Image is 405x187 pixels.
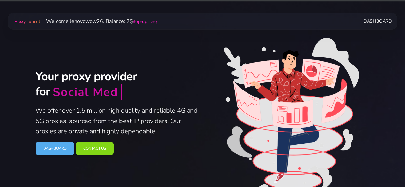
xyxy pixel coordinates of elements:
[311,82,397,179] iframe: Webchat Widget
[14,19,40,25] span: Proxy Tunnel
[76,142,114,155] a: Contact Us
[363,15,392,27] a: Dashboard
[13,16,41,27] a: Proxy Tunnel
[133,19,158,25] a: (top-up here)
[36,142,74,155] a: Dashboard
[53,85,118,100] div: Social Med
[36,69,199,100] h2: Your proxy provider for
[36,105,199,137] p: We offer over 1.5 million high quality and reliable 4G and 5G proxies, sourced from the best IP p...
[41,18,158,25] span: Welcome lenovowow26. Balance: 2$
